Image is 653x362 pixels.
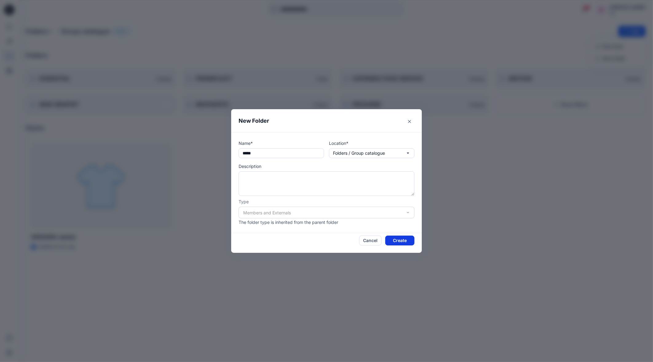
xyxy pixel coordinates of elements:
[239,163,414,169] p: Description
[405,117,414,126] button: Close
[239,198,414,205] p: Type
[385,236,414,245] button: Create
[333,150,385,157] p: Folders / Group catalogue
[329,140,414,146] p: Location*
[239,140,324,146] p: Name*
[359,236,382,245] button: Cancel
[231,109,422,132] header: New Folder
[239,219,414,225] p: The folder type is inherited from the parent folder
[329,148,414,158] button: Folders / Group catalogue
